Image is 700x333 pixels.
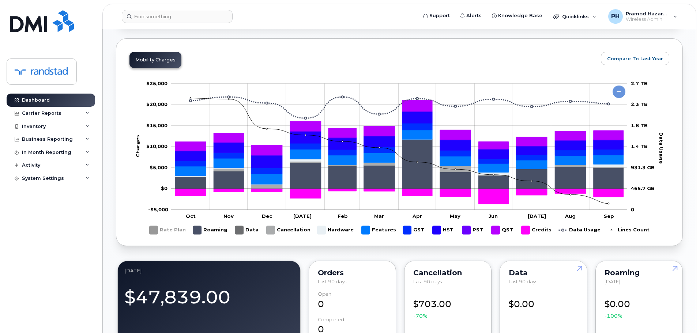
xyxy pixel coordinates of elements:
g: Legend [150,223,650,237]
g: Roaming [193,223,228,237]
span: Knowledge Base [498,12,542,19]
g: Data [235,223,259,237]
span: Compare To Last Year [607,55,663,62]
tspan: Nov [223,213,234,219]
g: $0 [146,122,168,128]
g: $0 [146,101,168,107]
tspan: $15,000 [146,122,168,128]
tspan: Sep [604,213,614,219]
div: $0.00 [509,291,578,310]
tspan: Oct [186,213,196,219]
span: -100% [605,312,622,319]
tspan: May [450,213,460,219]
span: Last 90 days [318,279,346,284]
div: September 2025 [124,268,294,273]
span: Quicklinks [562,14,589,19]
span: Last 90 days [509,279,537,284]
span: [DATE] [605,279,620,284]
g: Lines Count [607,223,650,237]
tspan: [DATE] [293,213,312,219]
input: Find something... [122,10,233,23]
div: Data [509,270,578,276]
div: Roaming [605,270,674,276]
tspan: Aug [565,213,576,219]
tspan: Jun [489,213,498,219]
tspan: Dec [262,213,272,219]
span: Wireless Admin [626,16,670,22]
g: Data Usage [559,223,601,237]
div: completed [318,317,344,322]
tspan: 465.7 GB [631,185,655,191]
tspan: 2.7 TB [631,80,648,86]
span: PH [611,12,620,21]
g: Features [362,223,396,237]
g: Chart [135,80,667,237]
tspan: Data Usage [658,132,664,164]
a: Support [418,8,455,23]
g: GST [403,223,425,237]
tspan: $0 [161,185,168,191]
span: -70% [413,312,428,319]
tspan: Charges [135,135,140,157]
tspan: Feb [338,213,348,219]
div: Cancellation [413,270,482,276]
tspan: -$5,000 [148,207,168,212]
tspan: Apr [412,213,422,219]
tspan: 931.3 GB [631,164,655,170]
g: Rate Plan [150,223,186,237]
g: HST [433,223,455,237]
g: $0 [148,207,168,212]
button: Compare To Last Year [601,52,669,65]
g: QST [492,223,514,237]
div: $47,839.00 [124,283,294,310]
span: Pramod Hazareesing [626,11,670,16]
tspan: Mar [374,213,384,219]
tspan: 1.8 TB [631,122,648,128]
g: Credits [175,189,624,204]
a: Knowledge Base [487,8,547,23]
a: Alerts [455,8,487,23]
tspan: 2.3 TB [631,101,648,107]
g: Features [175,130,624,184]
div: 0 [318,291,387,310]
tspan: 0 [631,207,634,212]
g: $0 [150,164,168,170]
div: Orders [318,270,387,276]
span: Alerts [466,12,482,19]
g: Credits [522,223,552,237]
tspan: 1.4 TB [631,143,648,149]
span: Support [429,12,450,19]
tspan: $10,000 [146,143,168,149]
div: $0.00 [605,291,674,319]
g: $0 [146,143,168,149]
span: Last 90 days [413,279,442,284]
g: $0 [146,80,168,86]
tspan: $20,000 [146,101,168,107]
div: Pramod Hazareesing [603,9,682,24]
div: $703.00 [413,291,482,319]
tspan: $25,000 [146,80,168,86]
tspan: [DATE] [528,213,546,219]
div: Quicklinks [548,9,602,24]
g: PST [462,223,484,237]
tspan: $5,000 [150,164,168,170]
div: Open [318,291,331,297]
g: Hardware [317,223,354,237]
g: Cancellation [267,223,311,237]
